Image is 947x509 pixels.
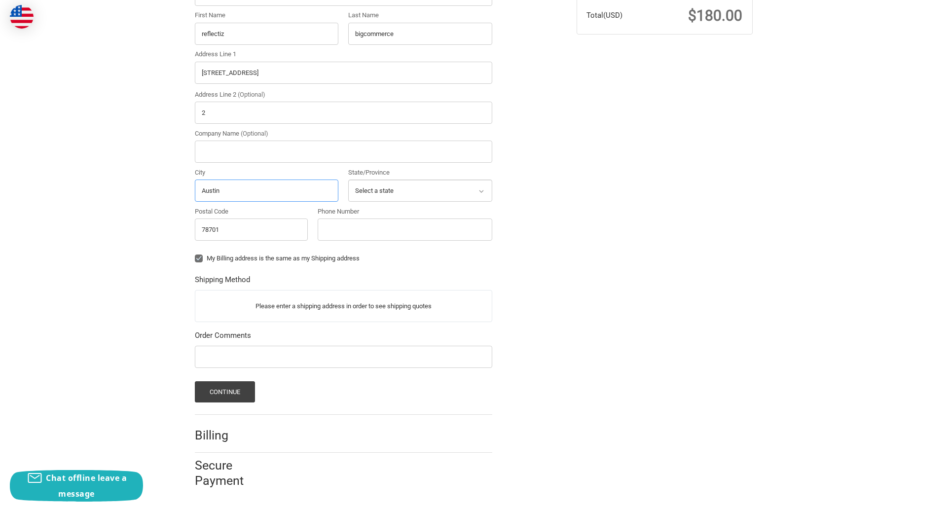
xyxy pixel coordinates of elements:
[348,10,492,20] label: Last Name
[195,458,261,489] h2: Secure Payment
[195,428,253,443] h2: Billing
[348,168,492,178] label: State/Province
[195,207,308,217] label: Postal Code
[195,129,492,139] label: Company Name
[318,207,492,217] label: Phone Number
[195,254,492,262] label: My Billing address is the same as my Shipping address
[195,168,339,178] label: City
[688,7,742,24] span: $180.00
[10,5,34,29] img: duty and tax information for United States
[195,274,250,290] legend: Shipping Method
[195,49,492,59] label: Address Line 1
[195,90,492,100] label: Address Line 2
[195,296,492,316] p: Please enter a shipping address in order to see shipping quotes
[195,381,255,402] button: Continue
[46,473,127,499] span: Chat offline leave a message
[241,130,268,137] small: (Optional)
[238,91,265,98] small: (Optional)
[83,4,113,13] span: Checkout
[10,470,143,502] button: Chat offline leave a message
[195,10,339,20] label: First Name
[195,330,251,346] legend: Order Comments
[586,11,622,20] span: Total (USD)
